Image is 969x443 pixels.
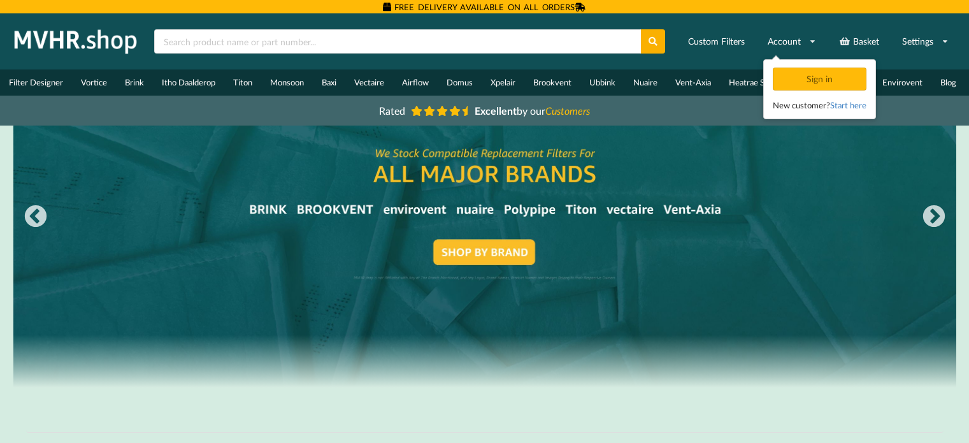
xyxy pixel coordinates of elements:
a: Itho Daalderop [153,69,224,96]
img: mvhr.shop.png [9,25,143,57]
div: Sign in [773,68,866,91]
a: Vortice [72,69,116,96]
a: Xpelair [482,69,524,96]
b: Excellent [475,105,517,117]
a: Monsoon [261,69,313,96]
input: Search product name or part number... [154,29,641,54]
a: Sign in [773,73,869,84]
a: Ubbink [580,69,624,96]
a: Basket [831,30,887,53]
a: Domus [438,69,482,96]
a: Start here [830,100,866,110]
a: Settings [894,30,957,53]
button: Next [921,205,947,230]
a: Baxi [313,69,345,96]
a: Heatrae Sadia [720,69,787,96]
button: Previous [23,205,48,230]
a: Brookvent [524,69,580,96]
a: Rated Excellentby ourCustomers [370,100,599,121]
a: Blog [931,69,965,96]
a: Custom Filters [680,30,753,53]
a: Vectaire [345,69,393,96]
i: Customers [545,105,590,117]
span: by our [475,105,590,117]
a: Vent-Axia [666,69,720,96]
span: Rated [379,105,405,117]
div: New customer? [773,99,866,112]
a: Brink [116,69,153,96]
a: Airflow [393,69,438,96]
a: Titon [224,69,261,96]
a: Envirovent [873,69,931,96]
a: Nuaire [624,69,666,96]
a: Account [759,30,824,53]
